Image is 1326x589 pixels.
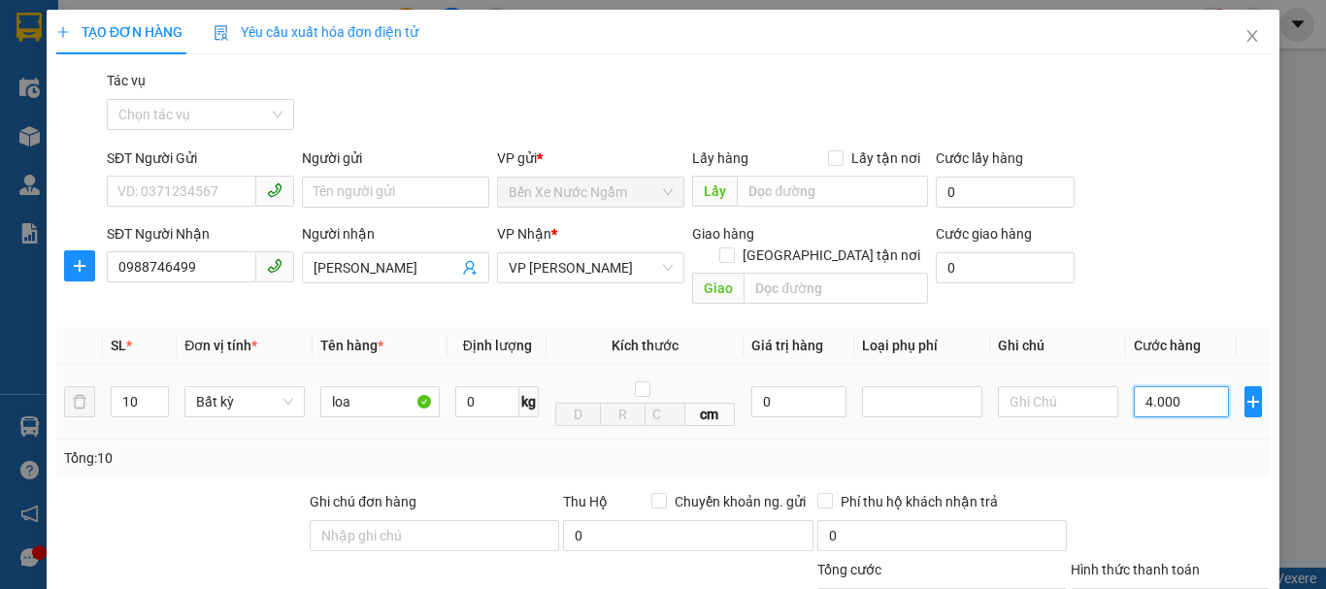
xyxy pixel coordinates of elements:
span: plus [65,258,94,274]
span: Giao hàng [692,226,754,242]
span: Tổng cước [817,562,881,577]
img: icon [214,25,229,41]
span: Giá trị hàng [751,338,823,353]
input: Cước giao hàng [936,252,1075,283]
input: C [645,403,685,426]
span: Chuyển khoản ng. gửi [667,491,813,512]
span: plus [1245,394,1261,409]
span: Tên hàng [320,338,383,353]
label: Ghi chú đơn hàng [310,494,416,509]
span: Lấy [692,176,737,207]
input: Ghi chú đơn hàng [310,520,559,551]
button: Close [1225,10,1279,64]
span: [GEOGRAPHIC_DATA] tận nơi [735,245,928,266]
button: delete [64,386,95,417]
span: Định lượng [463,338,532,353]
input: Dọc đường [744,273,928,304]
div: Người nhận [302,223,489,245]
input: Cước lấy hàng [936,177,1075,208]
span: cm [685,403,735,426]
span: kg [519,386,539,417]
input: Ghi Chú [998,386,1118,417]
span: Giao [692,273,744,304]
span: Cước hàng [1134,338,1201,353]
span: Phí thu hộ khách nhận trả [833,491,1006,512]
span: TẠO ĐƠN HÀNG [56,24,182,40]
label: Cước lấy hàng [936,150,1023,166]
div: Người gửi [302,147,489,169]
div: Tổng: 10 [64,447,514,469]
span: Thu Hộ [563,494,608,509]
input: R [600,403,646,426]
span: phone [267,182,282,198]
span: Bến Xe Nước Ngầm [509,178,673,207]
label: Cước giao hàng [936,226,1032,242]
span: user-add [462,260,478,276]
div: VP gửi [497,147,684,169]
span: phone [267,258,282,274]
span: Bất kỳ [196,387,293,416]
span: VP Hà Tĩnh [509,253,673,282]
span: Lấy tận nơi [844,147,928,169]
th: Loại phụ phí [854,327,990,365]
input: VD: Bàn, Ghế [320,386,441,417]
th: Ghi chú [990,327,1126,365]
button: plus [1244,386,1262,417]
span: close [1244,28,1260,44]
label: Hình thức thanh toán [1071,562,1200,577]
span: VP Nhận [497,226,551,242]
span: Lấy hàng [692,150,748,166]
span: Kích thước [612,338,679,353]
label: Tác vụ [107,73,146,88]
span: SL [111,338,126,353]
div: SĐT Người Gửi [107,147,294,169]
button: plus [64,250,95,281]
input: D [555,403,601,426]
span: plus [56,25,70,39]
input: Dọc đường [737,176,928,207]
input: 0 [751,386,846,417]
div: SĐT Người Nhận [107,223,294,245]
span: Yêu cầu xuất hóa đơn điện tử [214,24,418,40]
span: Đơn vị tính [184,338,257,353]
